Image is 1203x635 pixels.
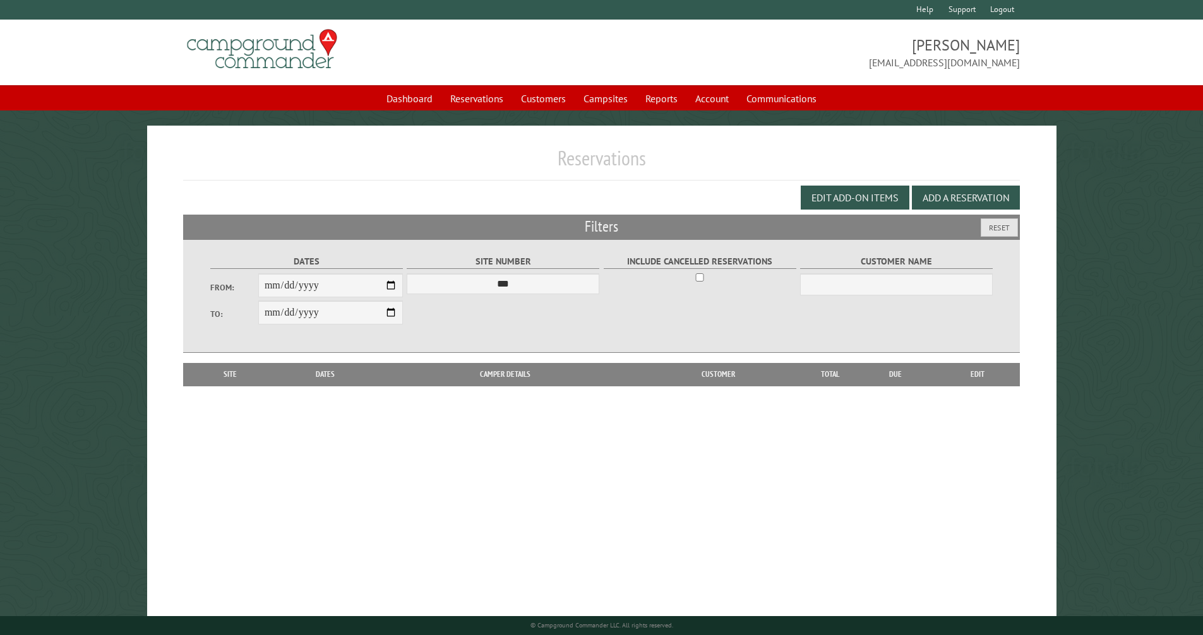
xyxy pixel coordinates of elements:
[739,86,824,110] a: Communications
[183,25,341,74] img: Campground Commander
[513,86,573,110] a: Customers
[183,215,1020,239] h2: Filters
[272,363,380,386] th: Dates
[530,621,673,629] small: © Campground Commander LLC. All rights reserved.
[800,254,993,269] label: Customer Name
[407,254,599,269] label: Site Number
[189,363,272,386] th: Site
[981,218,1018,237] button: Reset
[805,363,856,386] th: Total
[638,86,685,110] a: Reports
[856,363,935,386] th: Due
[380,363,631,386] th: Camper Details
[210,282,258,294] label: From:
[183,146,1020,181] h1: Reservations
[576,86,635,110] a: Campsites
[631,363,805,386] th: Customer
[935,363,1020,386] th: Edit
[602,35,1020,70] span: [PERSON_NAME] [EMAIL_ADDRESS][DOMAIN_NAME]
[912,186,1020,210] button: Add a Reservation
[210,254,403,269] label: Dates
[688,86,736,110] a: Account
[801,186,909,210] button: Edit Add-on Items
[210,308,258,320] label: To:
[604,254,796,269] label: Include Cancelled Reservations
[379,86,440,110] a: Dashboard
[443,86,511,110] a: Reservations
